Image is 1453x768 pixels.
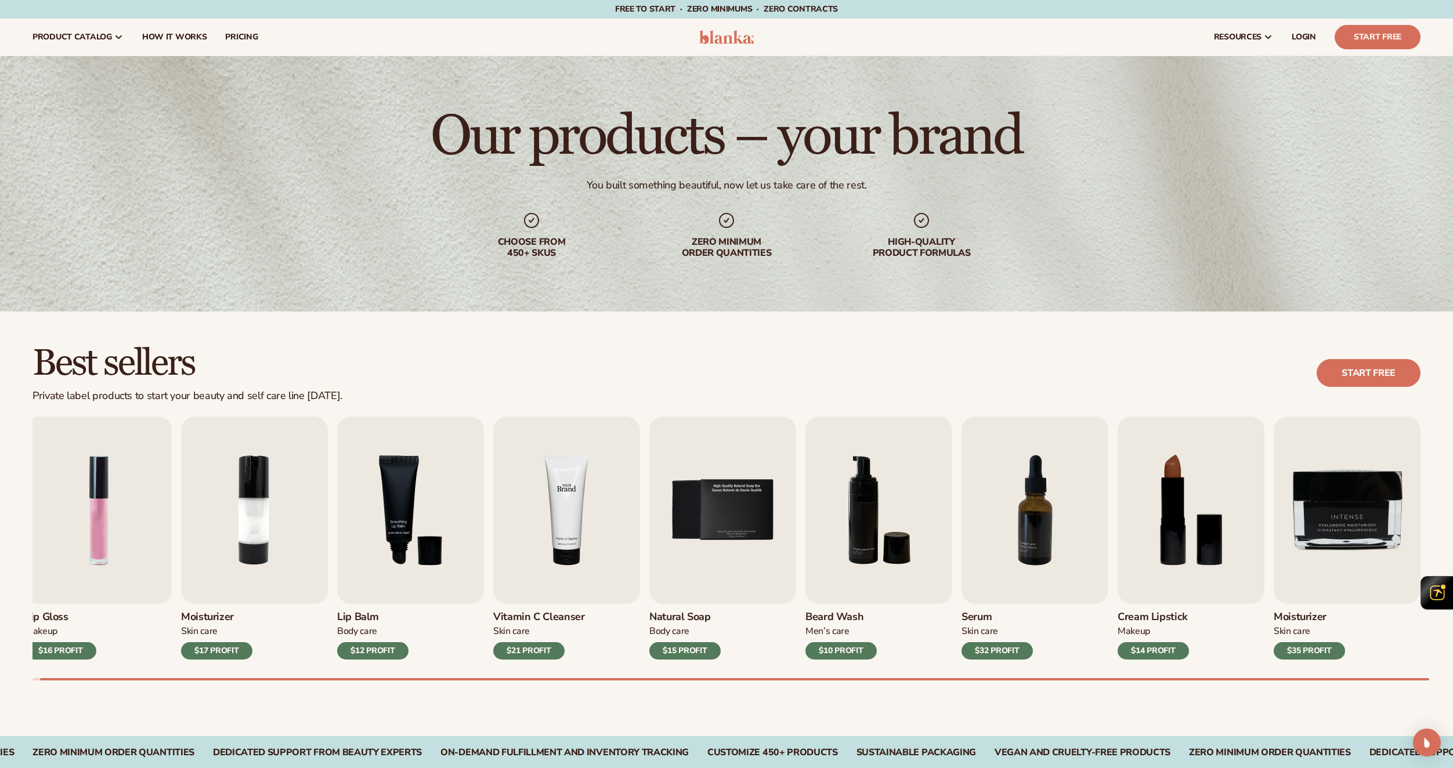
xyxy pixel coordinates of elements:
div: Zero Minimum Order QuantitieS [32,747,194,758]
a: Start free [1317,359,1421,387]
span: product catalog [32,32,112,42]
div: Choose from 450+ Skus [457,237,606,259]
h2: Best sellers [32,344,342,383]
h3: Cream Lipstick [1118,611,1189,624]
h3: Lip Balm [337,611,409,624]
div: You built something beautiful, now let us take care of the rest. [587,179,867,192]
h3: Moisturizer [181,611,252,624]
div: Skin Care [1274,625,1345,637]
div: $12 PROFIT [337,642,409,660]
div: $21 PROFIT [493,642,565,660]
a: Start Free [1335,25,1421,49]
div: $14 PROFIT [1118,642,1189,660]
div: SUSTAINABLE PACKAGING [856,747,976,758]
div: Skin Care [962,625,1033,637]
h3: Beard Wash [805,611,877,624]
div: Makeup [25,625,96,637]
div: Dedicated Support From Beauty Experts [213,747,422,758]
h3: Lip Gloss [25,611,96,624]
img: Shopify Image 5 [493,416,640,604]
h3: Natural Soap [649,611,721,624]
a: LOGIN [1282,19,1325,56]
div: Zero minimum order quantities [652,237,801,259]
a: product catalog [23,19,133,56]
a: 4 / 9 [493,416,640,660]
div: Men’s Care [805,625,877,637]
a: 3 / 9 [337,416,484,660]
div: $15 PROFIT [649,642,721,660]
a: 1 / 9 [25,416,172,660]
div: Open Intercom Messenger [1413,729,1441,756]
span: Free to start · ZERO minimums · ZERO contracts [615,3,838,15]
div: VEGAN AND CRUELTY-FREE PRODUCTS [995,747,1170,758]
a: 6 / 9 [805,416,952,660]
div: $10 PROFIT [805,642,877,660]
div: High-quality product formulas [847,237,996,259]
div: $32 PROFIT [962,642,1033,660]
div: Body Care [337,625,409,637]
a: 2 / 9 [181,416,328,660]
h3: Moisturizer [1274,611,1345,624]
div: Skin Care [181,625,252,637]
div: Body Care [649,625,721,637]
a: 7 / 9 [962,416,1108,660]
div: Private label products to start your beauty and self care line [DATE]. [32,390,342,403]
div: $17 PROFIT [181,642,252,660]
h3: Serum [962,611,1033,624]
a: pricing [216,19,267,56]
div: Makeup [1118,625,1189,637]
span: pricing [225,32,258,42]
a: 8 / 9 [1118,416,1264,660]
span: LOGIN [1292,32,1316,42]
a: 9 / 9 [1274,416,1421,660]
a: resources [1205,19,1282,56]
span: How It Works [142,32,207,42]
div: Skin Care [493,625,585,637]
div: CUSTOMIZE 450+ PRODUCTS [707,747,838,758]
div: ZERO MINIMUM ORDER QUANTITIES [1189,747,1351,758]
a: How It Works [133,19,216,56]
img: logo [699,30,754,44]
div: On-Demand Fulfillment and Inventory Tracking [440,747,689,758]
h3: Vitamin C Cleanser [493,611,585,624]
div: $35 PROFIT [1274,642,1345,660]
span: resources [1214,32,1262,42]
h1: Our products – your brand [431,109,1022,165]
a: 5 / 9 [649,416,796,660]
div: $16 PROFIT [25,642,96,660]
